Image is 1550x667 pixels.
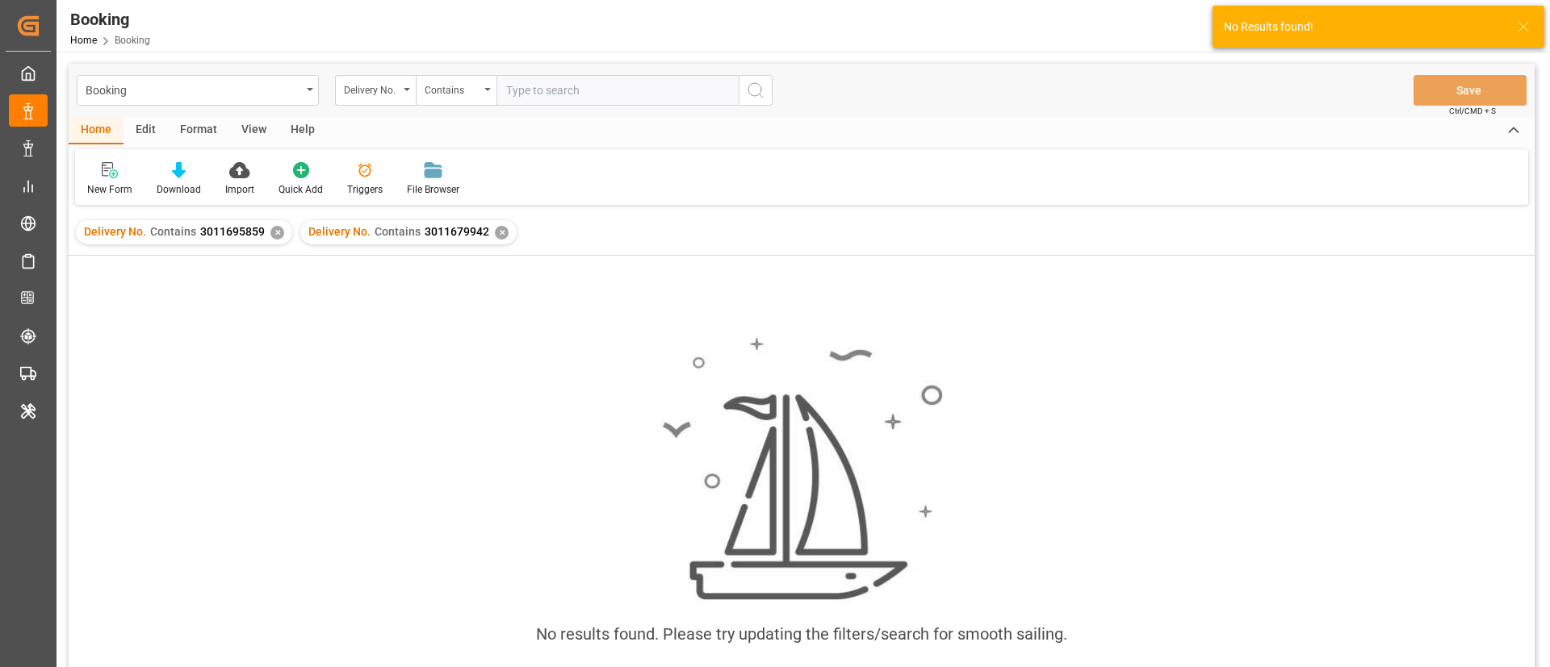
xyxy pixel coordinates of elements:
[495,226,509,240] div: ✕
[335,75,416,106] button: open menu
[660,336,943,602] img: smooth_sailing.jpeg
[225,182,254,197] div: Import
[425,79,480,98] div: Contains
[279,117,327,144] div: Help
[124,117,168,144] div: Edit
[229,117,279,144] div: View
[344,79,399,98] div: Delivery No.
[407,182,459,197] div: File Browser
[87,182,132,197] div: New Form
[308,225,371,238] span: Delivery No.
[739,75,773,106] button: search button
[70,35,97,46] a: Home
[69,117,124,144] div: Home
[347,182,383,197] div: Triggers
[86,79,301,99] div: Booking
[70,7,150,31] div: Booking
[150,225,196,238] span: Contains
[200,225,265,238] span: 3011695859
[1449,105,1496,117] span: Ctrl/CMD + S
[157,182,201,197] div: Download
[168,117,229,144] div: Format
[279,182,323,197] div: Quick Add
[1414,75,1527,106] button: Save
[425,225,489,238] span: 3011679942
[84,225,146,238] span: Delivery No.
[416,75,496,106] button: open menu
[270,226,284,240] div: ✕
[375,225,421,238] span: Contains
[536,622,1067,646] div: No results found. Please try updating the filters/search for smooth sailing.
[1224,19,1502,35] div: No Results found!
[77,75,319,106] button: open menu
[496,75,739,106] input: Type to search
